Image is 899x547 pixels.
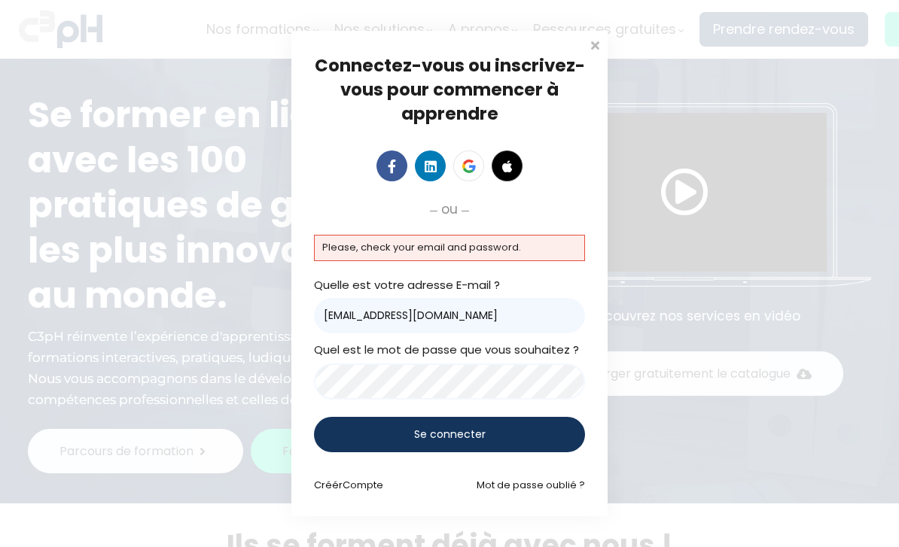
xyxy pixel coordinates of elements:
[477,478,585,492] a: Mot de passe oublié ?
[315,53,585,126] span: Connectez-vous ou inscrivez-vous pour commencer à apprendre
[314,298,585,333] input: E-mail ?
[414,427,486,442] span: Se connecter
[441,199,458,220] span: ou
[314,478,383,492] a: CréérCompte
[343,478,383,492] span: Compte
[322,239,577,256] p: Please, check your email and password.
